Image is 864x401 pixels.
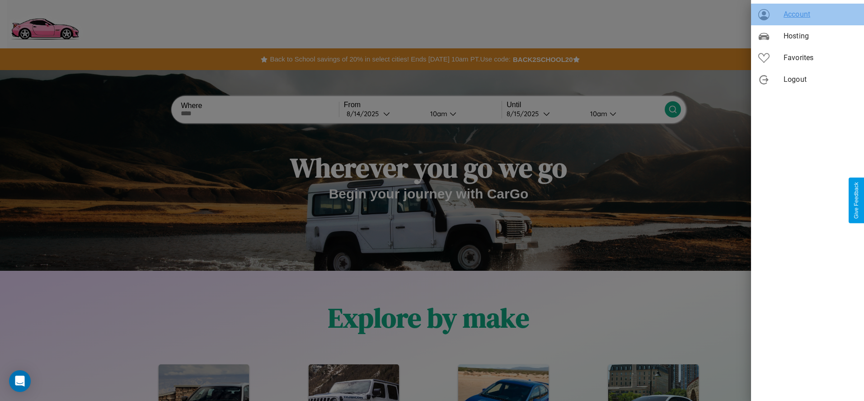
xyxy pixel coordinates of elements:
span: Favorites [784,52,857,63]
div: Logout [751,69,864,90]
span: Hosting [784,31,857,42]
div: Give Feedback [853,182,859,219]
div: Open Intercom Messenger [9,370,31,392]
span: Logout [784,74,857,85]
div: Account [751,4,864,25]
div: Hosting [751,25,864,47]
div: Favorites [751,47,864,69]
span: Account [784,9,857,20]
